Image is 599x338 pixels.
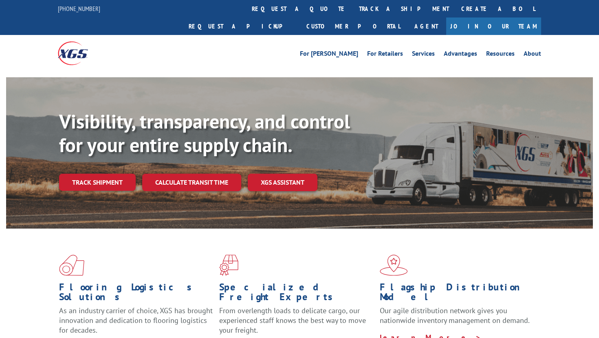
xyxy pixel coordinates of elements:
[58,4,100,13] a: [PHONE_NUMBER]
[406,17,446,35] a: Agent
[444,50,477,59] a: Advantages
[300,17,406,35] a: Customer Portal
[380,282,534,306] h1: Flagship Distribution Model
[219,282,373,306] h1: Specialized Freight Experts
[524,50,541,59] a: About
[300,50,358,59] a: For [PERSON_NAME]
[367,50,403,59] a: For Retailers
[380,306,530,325] span: Our agile distribution network gives you nationwide inventory management on demand.
[142,174,241,191] a: Calculate transit time
[183,17,300,35] a: Request a pickup
[486,50,515,59] a: Resources
[446,17,541,35] a: Join Our Team
[248,174,317,191] a: XGS ASSISTANT
[412,50,435,59] a: Services
[59,306,213,335] span: As an industry carrier of choice, XGS has brought innovation and dedication to flooring logistics...
[59,174,136,191] a: Track shipment
[59,282,213,306] h1: Flooring Logistics Solutions
[380,255,408,276] img: xgs-icon-flagship-distribution-model-red
[59,109,350,157] b: Visibility, transparency, and control for your entire supply chain.
[59,255,84,276] img: xgs-icon-total-supply-chain-intelligence-red
[219,255,238,276] img: xgs-icon-focused-on-flooring-red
